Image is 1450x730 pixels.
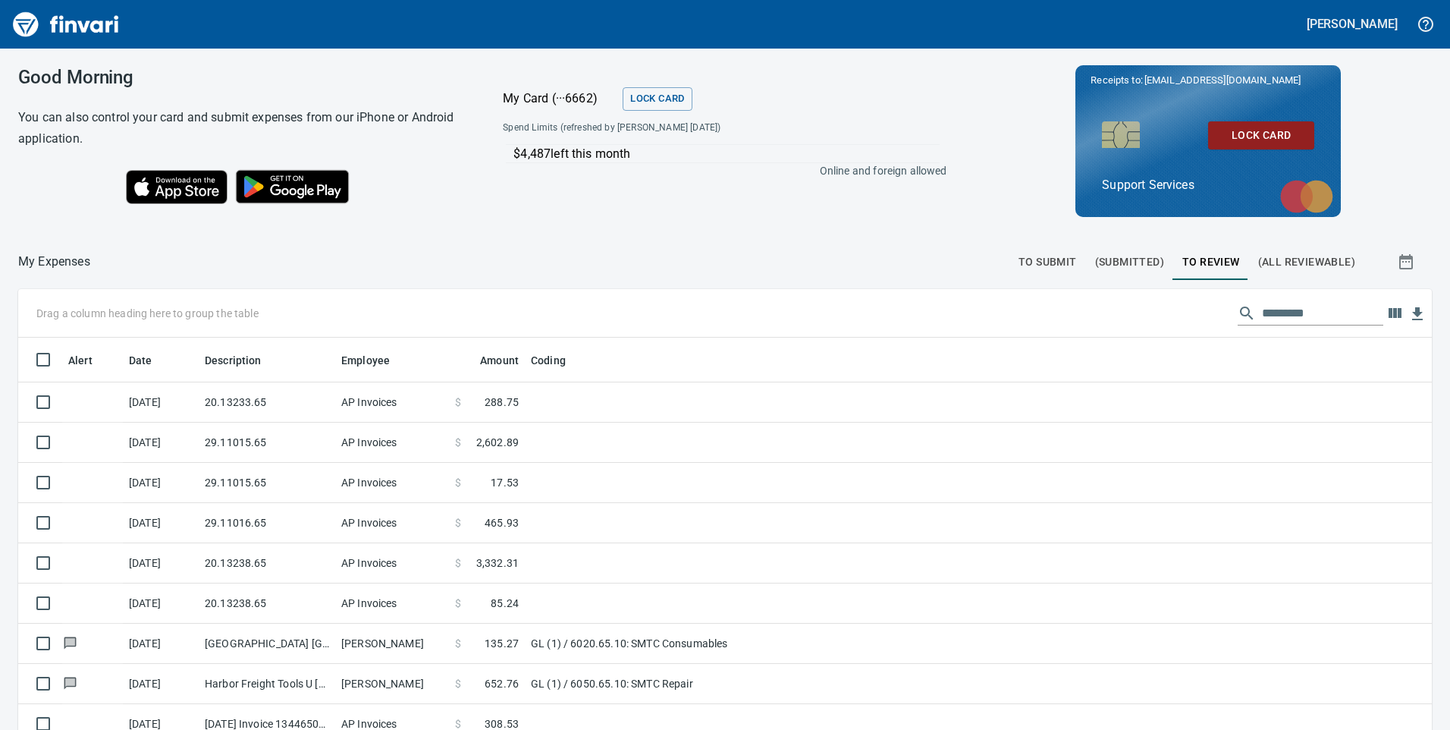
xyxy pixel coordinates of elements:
[531,351,566,370] span: Coding
[9,6,123,42] img: Finvari
[335,664,449,704] td: [PERSON_NAME]
[123,584,199,624] td: [DATE]
[205,351,262,370] span: Description
[228,162,358,212] img: Get it on Google Play
[491,596,519,611] span: 85.24
[460,351,519,370] span: Amount
[491,475,519,490] span: 17.53
[1273,172,1341,221] img: mastercard.svg
[1406,303,1429,326] button: Download Table
[199,423,335,463] td: 29.11015.65
[480,351,519,370] span: Amount
[1018,253,1077,272] span: To Submit
[199,624,335,664] td: [GEOGRAPHIC_DATA] [GEOGRAPHIC_DATA] [GEOGRAPHIC_DATA]
[123,382,199,423] td: [DATE]
[62,638,78,648] span: Has messages
[199,664,335,704] td: Harbor Freight Tools U [GEOGRAPHIC_DATA] [GEOGRAPHIC_DATA]
[525,624,904,664] td: GL (1) / 6020.65.10: SMTC Consumables
[199,463,335,503] td: 29.11015.65
[1143,73,1302,87] span: [EMAIL_ADDRESS][DOMAIN_NAME]
[126,170,228,204] img: Download on the App Store
[1303,12,1401,36] button: [PERSON_NAME]
[123,543,199,584] td: [DATE]
[123,664,199,704] td: [DATE]
[335,463,449,503] td: AP Invoices
[1383,302,1406,325] button: Choose columns to display
[623,87,692,111] button: Lock Card
[1258,253,1355,272] span: (All Reviewable)
[455,596,461,611] span: $
[18,253,90,271] nav: breadcrumb
[18,253,90,271] p: My Expenses
[1182,253,1240,272] span: To Review
[455,676,461,691] span: $
[1383,244,1432,280] button: Show transactions within a particular date range
[503,121,832,136] span: Spend Limits (refreshed by [PERSON_NAME] [DATE])
[36,306,259,321] p: Drag a column heading here to group the table
[18,67,465,88] h3: Good Morning
[503,90,617,108] p: My Card (···6662)
[525,664,904,704] td: GL (1) / 6050.65.10: SMTC Repair
[630,90,684,108] span: Lock Card
[199,543,335,584] td: 20.13238.65
[455,435,461,450] span: $
[341,351,390,370] span: Employee
[335,543,449,584] td: AP Invoices
[476,555,519,571] span: 3,332.31
[455,395,461,410] span: $
[485,636,519,651] span: 135.27
[199,503,335,543] td: 29.11016.65
[62,678,78,688] span: Has messages
[129,351,152,370] span: Date
[123,423,199,463] td: [DATE]
[1095,253,1164,272] span: (Submitted)
[123,503,199,543] td: [DATE]
[531,351,585,370] span: Coding
[335,584,449,624] td: AP Invoices
[123,624,199,664] td: [DATE]
[123,463,199,503] td: [DATE]
[455,475,461,490] span: $
[455,636,461,651] span: $
[18,107,465,149] h6: You can also control your card and submit expenses from our iPhone or Android application.
[1102,176,1314,194] p: Support Services
[335,624,449,664] td: [PERSON_NAME]
[199,584,335,624] td: 20.13238.65
[491,163,946,178] p: Online and foreign allowed
[485,676,519,691] span: 652.76
[335,423,449,463] td: AP Invoices
[335,382,449,423] td: AP Invoices
[205,351,281,370] span: Description
[341,351,410,370] span: Employee
[485,515,519,530] span: 465.93
[455,555,461,571] span: $
[199,382,335,423] td: 20.13233.65
[476,435,519,450] span: 2,602.89
[335,503,449,543] td: AP Invoices
[1220,126,1302,145] span: Lock Card
[68,351,112,370] span: Alert
[1307,16,1398,32] h5: [PERSON_NAME]
[129,351,172,370] span: Date
[1208,121,1314,149] button: Lock Card
[513,145,939,163] p: $4,487 left this month
[455,515,461,530] span: $
[1091,73,1326,88] p: Receipts to:
[68,351,93,370] span: Alert
[485,395,519,410] span: 288.75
